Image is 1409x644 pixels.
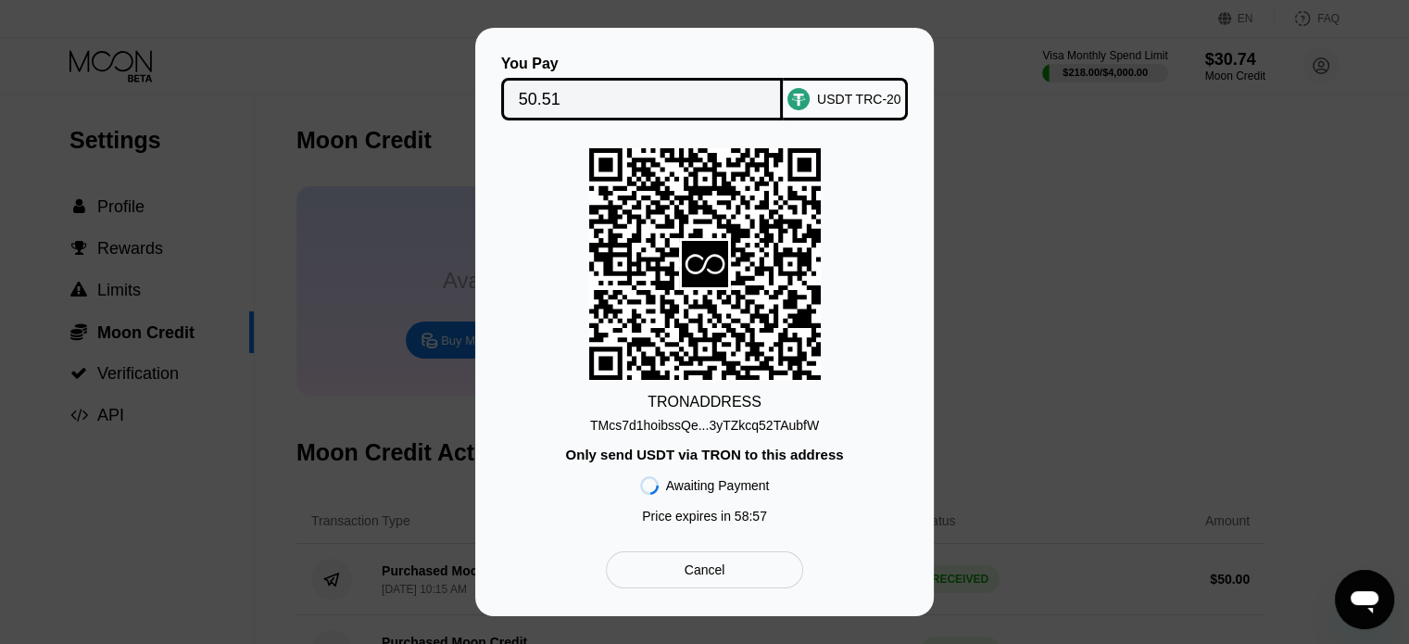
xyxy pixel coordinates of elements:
[501,56,784,72] div: You Pay
[1335,570,1394,629] iframe: Button to launch messaging window, conversation in progress
[503,56,906,120] div: You PayUSDT TRC-20
[642,509,767,524] div: Price expires in
[648,394,761,410] div: TRON ADDRESS
[565,447,843,462] div: Only send USDT via TRON to this address
[666,478,770,493] div: Awaiting Payment
[606,551,803,588] div: Cancel
[735,509,767,524] span: 58 : 57
[685,562,725,578] div: Cancel
[590,418,819,433] div: TMcs7d1hoibssQe...3yTZkcq52TAubfW
[817,92,901,107] div: USDT TRC-20
[590,410,819,433] div: TMcs7d1hoibssQe...3yTZkcq52TAubfW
